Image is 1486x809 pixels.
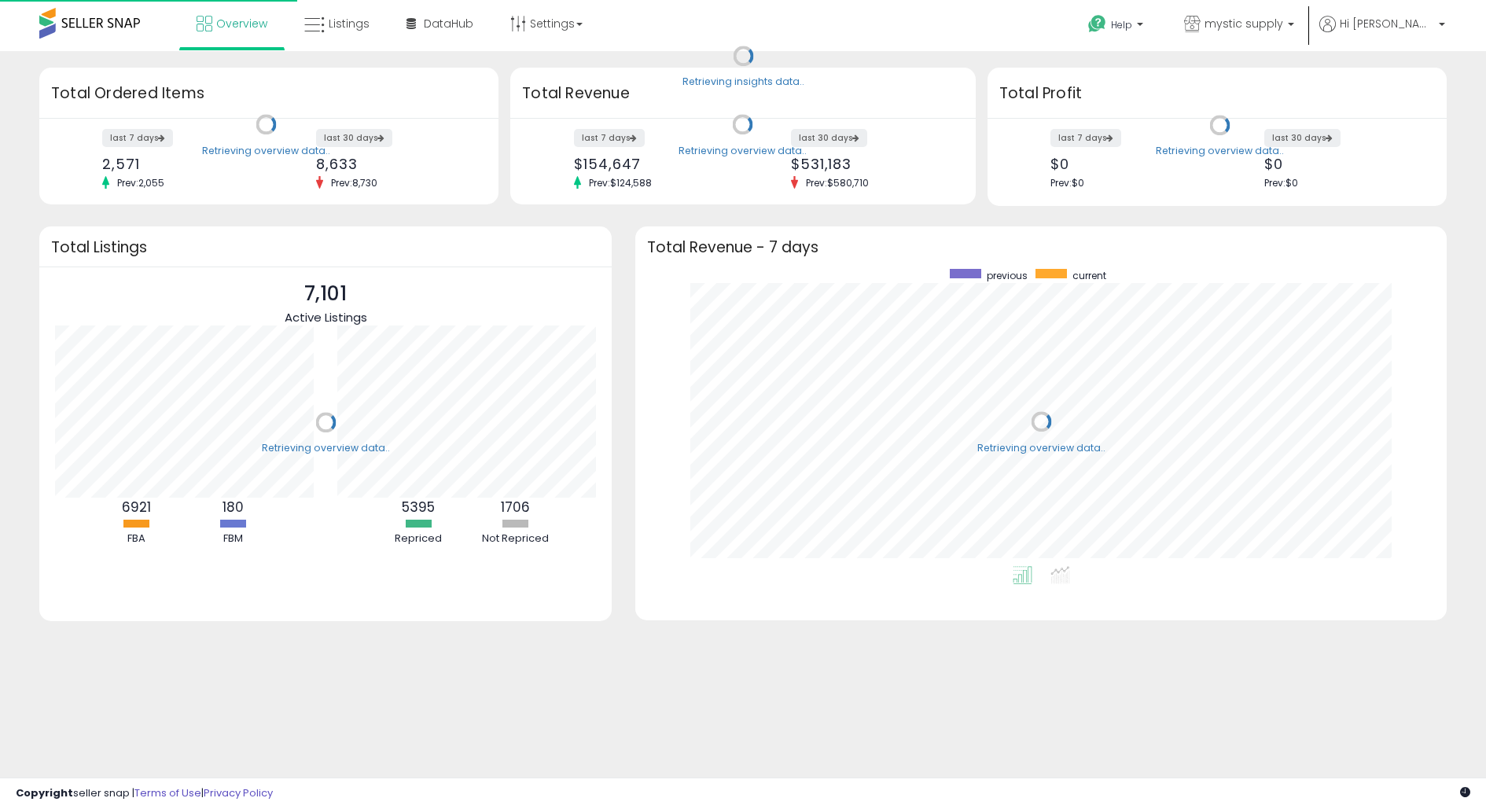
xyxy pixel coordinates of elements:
[1156,145,1284,159] div: Retrieving overview data..
[262,442,390,456] div: Retrieving overview data..
[1340,16,1434,31] span: Hi [PERSON_NAME]
[679,144,807,158] div: Retrieving overview data..
[1319,16,1445,51] a: Hi [PERSON_NAME]
[202,144,330,158] div: Retrieving overview data..
[1205,16,1283,31] span: mystic supply
[424,16,473,31] span: DataHub
[216,16,267,31] span: Overview
[1076,2,1159,51] a: Help
[329,16,370,31] span: Listings
[977,441,1105,455] div: Retrieving overview data..
[1087,14,1107,34] i: Get Help
[1111,18,1132,31] span: Help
